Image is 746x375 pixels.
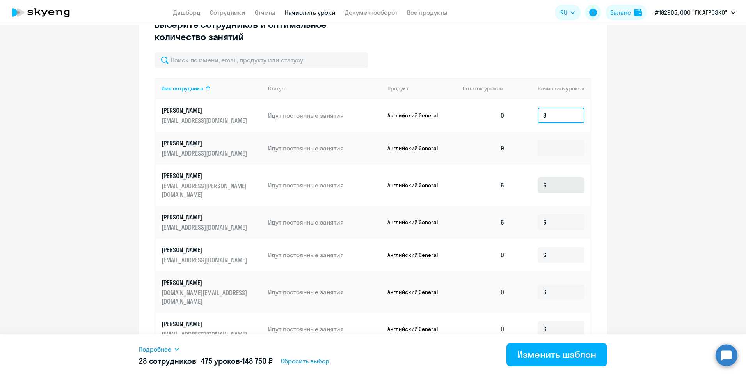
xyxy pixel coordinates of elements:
td: 0 [456,99,511,132]
span: 175 уроков [202,356,240,366]
a: [PERSON_NAME][EMAIL_ADDRESS][DOMAIN_NAME] [162,139,262,157]
a: Все продукты [407,9,448,16]
p: [EMAIL_ADDRESS][DOMAIN_NAME] [162,149,249,157]
button: RU [555,5,581,20]
p: Идут постоянные занятия [268,325,381,333]
a: Документооборот [345,9,398,16]
td: 0 [456,271,511,313]
input: Поиск по имени, email, продукту или статусу [155,52,368,68]
a: [PERSON_NAME][EMAIL_ADDRESS][DOMAIN_NAME] [162,246,262,264]
p: [EMAIL_ADDRESS][DOMAIN_NAME] [162,116,249,125]
img: balance [634,9,642,16]
div: Изменить шаблон [517,348,596,361]
p: [PERSON_NAME] [162,172,249,180]
button: Балансbalance [606,5,647,20]
td: 6 [456,206,511,239]
div: Статус [268,85,285,92]
h3: Выберите сотрудников и оптимальное количество занятий [155,18,352,43]
button: #182905, ООО "ГК АГРОЭКО" [651,3,739,22]
h5: 28 сотрудников • • [139,356,272,366]
td: 9 [456,132,511,165]
p: [PERSON_NAME] [162,320,249,328]
p: Английский General [387,182,446,189]
a: [PERSON_NAME][EMAIL_ADDRESS][PERSON_NAME][DOMAIN_NAME] [162,172,262,199]
p: Идут постоянные занятия [268,111,381,120]
p: [PERSON_NAME] [162,213,249,221]
span: Остаток уроков [463,85,503,92]
span: Подробнее [139,345,171,354]
span: 148 750 ₽ [242,356,273,366]
p: [PERSON_NAME] [162,106,249,115]
div: Имя сотрудника [162,85,203,92]
a: [PERSON_NAME][DOMAIN_NAME][EMAIL_ADDRESS][DOMAIN_NAME] [162,278,262,306]
p: Идут постоянные занятия [268,144,381,152]
div: Продукт [387,85,457,92]
p: Идут постоянные занятия [268,251,381,259]
p: Английский General [387,251,446,258]
td: 6 [456,165,511,206]
a: [PERSON_NAME][EMAIL_ADDRESS][DOMAIN_NAME] [162,320,262,338]
a: Дашборд [173,9,201,16]
div: Продукт [387,85,409,92]
a: Начислить уроки [285,9,336,16]
p: [EMAIL_ADDRESS][PERSON_NAME][DOMAIN_NAME] [162,182,249,199]
a: [PERSON_NAME][EMAIL_ADDRESS][DOMAIN_NAME] [162,213,262,232]
p: [PERSON_NAME] [162,278,249,287]
p: Английский General [387,219,446,226]
div: Статус [268,85,381,92]
p: [DOMAIN_NAME][EMAIL_ADDRESS][DOMAIN_NAME] [162,288,249,306]
p: Английский General [387,325,446,333]
a: [PERSON_NAME][EMAIL_ADDRESS][DOMAIN_NAME] [162,106,262,125]
a: Отчеты [255,9,275,16]
div: Остаток уроков [463,85,511,92]
p: #182905, ООО "ГК АГРОЭКО" [655,8,728,17]
th: Начислить уроков [511,78,591,99]
button: Изменить шаблон [506,343,607,366]
td: 0 [456,313,511,345]
td: 0 [456,239,511,271]
p: Идут постоянные занятия [268,181,381,189]
p: Английский General [387,145,446,152]
p: [PERSON_NAME] [162,246,249,254]
p: [EMAIL_ADDRESS][DOMAIN_NAME] [162,223,249,232]
p: Английский General [387,288,446,295]
span: Сбросить выбор [281,356,329,366]
div: Имя сотрудника [162,85,262,92]
p: [EMAIL_ADDRESS][DOMAIN_NAME] [162,256,249,264]
p: [PERSON_NAME] [162,139,249,147]
div: Баланс [610,8,631,17]
span: RU [560,8,567,17]
p: Идут постоянные занятия [268,288,381,296]
p: [EMAIL_ADDRESS][DOMAIN_NAME] [162,330,249,338]
a: Сотрудники [210,9,245,16]
p: Идут постоянные занятия [268,218,381,226]
p: Английский General [387,112,446,119]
